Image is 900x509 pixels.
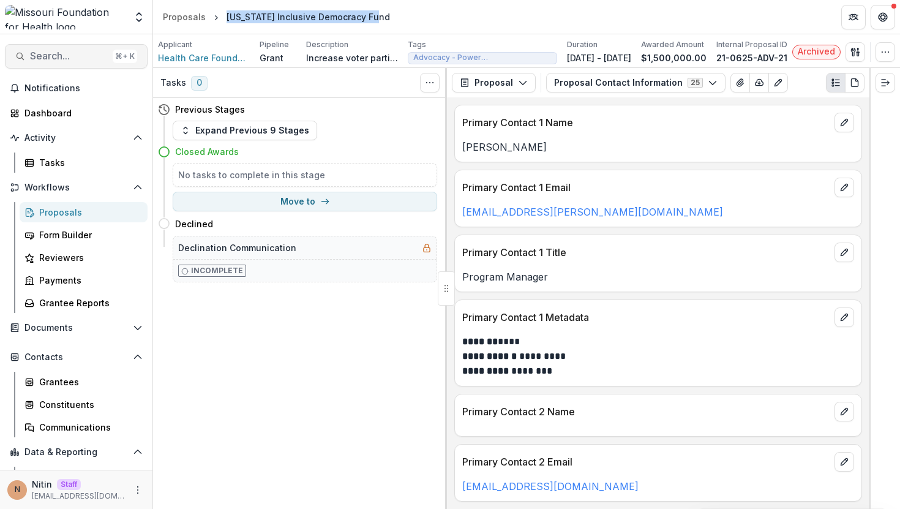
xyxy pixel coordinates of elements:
a: Grantee Reports [20,293,148,313]
a: Form Builder [20,225,148,245]
h4: Closed Awards [175,145,239,158]
span: Advocacy - Power Building/Community Empowerment ([DATE]-[DATE]) [413,53,552,62]
button: Plaintext view [826,73,846,92]
button: More [130,483,145,497]
a: Proposals [158,8,211,26]
button: Open Activity [5,128,148,148]
button: Open Workflows [5,178,148,197]
button: Expand Previous 9 Stages [173,121,317,140]
p: Tags [408,39,426,50]
button: Edit as form [768,73,788,92]
button: edit [834,243,854,262]
p: Primary Contact 2 Email [462,454,830,469]
p: Pipeline [260,39,289,50]
p: $1,500,000.00 [641,51,707,64]
div: Nitin [15,486,20,494]
div: Constituents [39,398,138,411]
span: Workflows [24,183,128,193]
button: Search... [5,44,148,69]
a: [EMAIL_ADDRESS][PERSON_NAME][DOMAIN_NAME] [462,206,723,218]
span: Documents [24,323,128,333]
p: Duration [567,39,598,50]
button: View Attached Files [730,73,750,92]
span: Data & Reporting [24,447,128,458]
p: Increase voter participation among traditionally disenfranchised voices in [US_STATE] by granting... [306,51,398,64]
a: Dashboard [5,103,148,123]
h3: Tasks [160,78,186,88]
div: Grantees [39,375,138,388]
span: Notifications [24,83,143,94]
p: [PERSON_NAME] [462,140,854,154]
button: Partners [841,5,866,29]
p: [DATE] - [DATE] [567,51,631,64]
span: Search... [30,50,108,62]
a: Communications [20,417,148,437]
button: Open Documents [5,318,148,337]
a: Tasks [20,153,148,173]
h4: Declined [175,217,213,230]
button: Move to [173,192,437,211]
a: Constituents [20,394,148,415]
p: [EMAIL_ADDRESS][DOMAIN_NAME] [32,491,126,502]
button: Get Help [871,5,895,29]
button: edit [834,452,854,472]
button: edit [834,402,854,421]
button: edit [834,307,854,327]
div: Grantee Reports [39,296,138,309]
button: Open entity switcher [130,5,148,29]
a: Health Care Foundation Of [GEOGRAPHIC_DATA][US_STATE] [158,51,250,64]
div: ⌘ + K [113,50,137,63]
span: Archived [798,47,835,57]
h5: No tasks to complete in this stage [178,168,432,181]
a: Grantees [20,372,148,392]
div: [US_STATE] Inclusive Democracy Fund [227,10,390,23]
a: Reviewers [20,247,148,268]
p: Program Manager [462,270,854,284]
button: Toggle View Cancelled Tasks [420,73,440,92]
div: Reviewers [39,251,138,264]
span: Contacts [24,352,128,363]
nav: breadcrumb [158,8,395,26]
button: edit [834,178,854,197]
div: Tasks [39,156,138,169]
p: Grant [260,51,283,64]
button: Open Contacts [5,347,148,367]
div: Proposals [163,10,206,23]
h5: Declination Communication [178,241,296,254]
p: 21-0625-ADV-21 [716,51,787,64]
p: Primary Contact 2 Name [462,404,830,419]
p: Primary Contact 1 Name [462,115,830,130]
button: Proposal Contact Information25 [546,73,726,92]
p: Description [306,39,348,50]
button: edit [834,113,854,132]
h4: Previous Stages [175,103,245,116]
img: Missouri Foundation for Health logo [5,5,126,29]
a: [EMAIL_ADDRESS][DOMAIN_NAME] [462,480,639,492]
p: Nitin [32,478,52,491]
p: Incomplete [191,265,243,276]
p: Primary Contact 1 Email [462,180,830,195]
div: Proposals [39,206,138,219]
p: Primary Contact 1 Title [462,245,830,260]
p: Internal Proposal ID [716,39,787,50]
button: Open Data & Reporting [5,442,148,462]
p: Awarded Amount [641,39,704,50]
a: Dashboard [20,467,148,487]
p: Staff [57,479,81,490]
button: Expand right [876,73,895,92]
a: Proposals [20,202,148,222]
button: Notifications [5,78,148,98]
div: Communications [39,421,138,434]
a: Payments [20,270,148,290]
p: Primary Contact 1 Metadata [462,310,830,325]
span: Activity [24,133,128,143]
div: Payments [39,274,138,287]
button: Proposal [452,73,536,92]
div: Form Builder [39,228,138,241]
button: PDF view [845,73,864,92]
div: Dashboard [24,107,138,119]
p: Applicant [158,39,192,50]
span: 0 [191,76,208,91]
